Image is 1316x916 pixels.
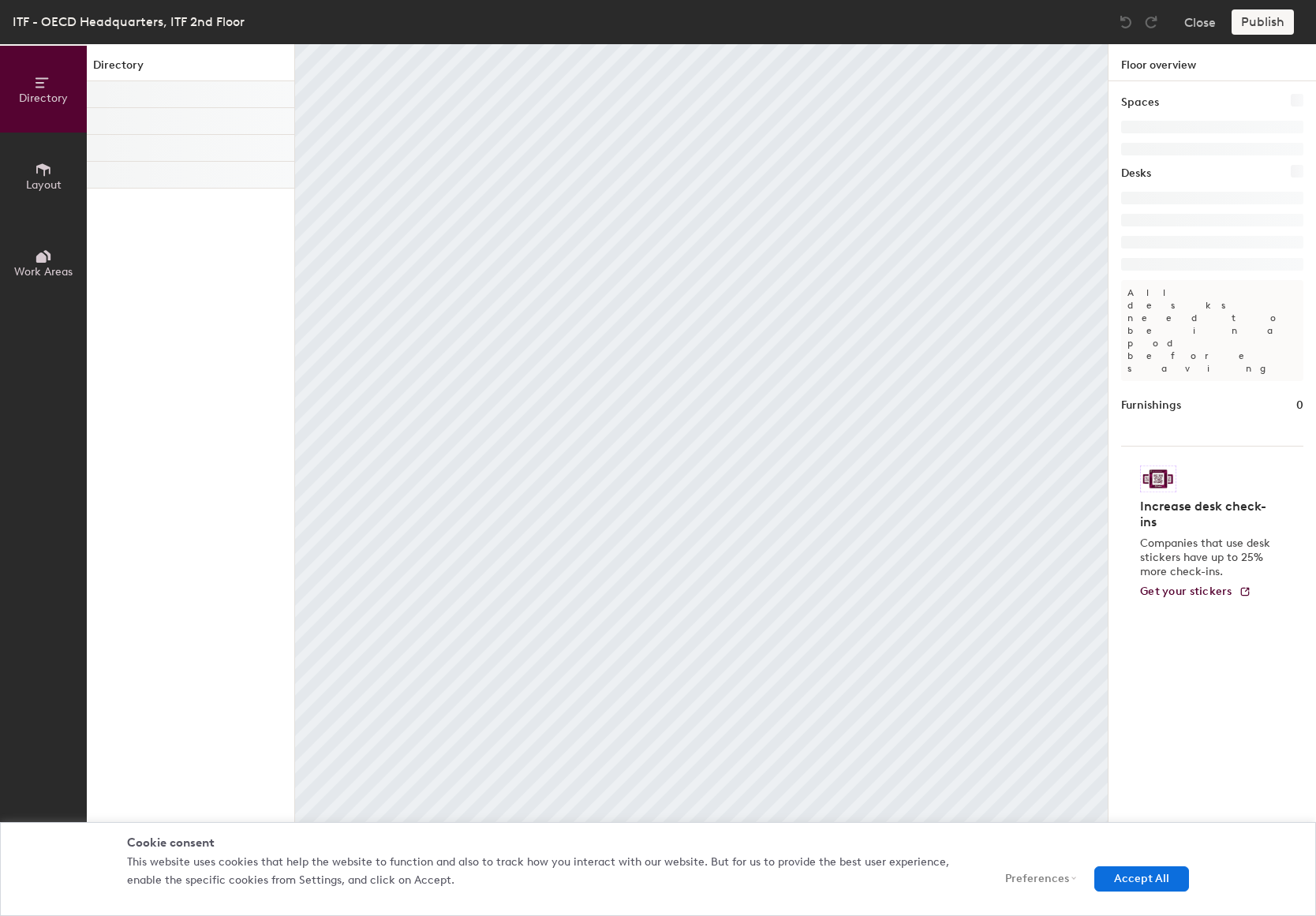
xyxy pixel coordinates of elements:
p: Companies that use desk stickers have up to 25% more check-ins. [1140,537,1275,579]
div: Cookie consent [127,835,1189,851]
button: Preferences [985,866,1082,892]
span: Directory [19,92,68,105]
div: ITF - OECD Headquarters, ITF 2nd Floor [13,12,245,32]
canvas: Map [295,44,1108,916]
a: Get your stickers [1140,585,1251,599]
h1: Floor overview [1109,44,1316,81]
button: Close [1184,9,1216,35]
span: Layout [26,178,62,192]
h1: Furnishings [1121,397,1181,414]
h4: Increase desk check-ins [1140,499,1275,530]
h1: Directory [87,57,294,81]
p: This website uses cookies that help the website to function and also to track how you interact wi... [127,854,970,889]
span: Get your stickers [1140,585,1232,598]
p: All desks need to be in a pod before saving [1121,280,1303,381]
h1: 0 [1296,397,1303,414]
h1: Spaces [1121,94,1159,111]
img: Sticker logo [1140,465,1176,492]
img: Undo [1118,14,1134,30]
button: Accept All [1094,866,1189,892]
img: Redo [1143,14,1159,30]
span: Work Areas [14,265,73,279]
h1: Desks [1121,165,1151,182]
